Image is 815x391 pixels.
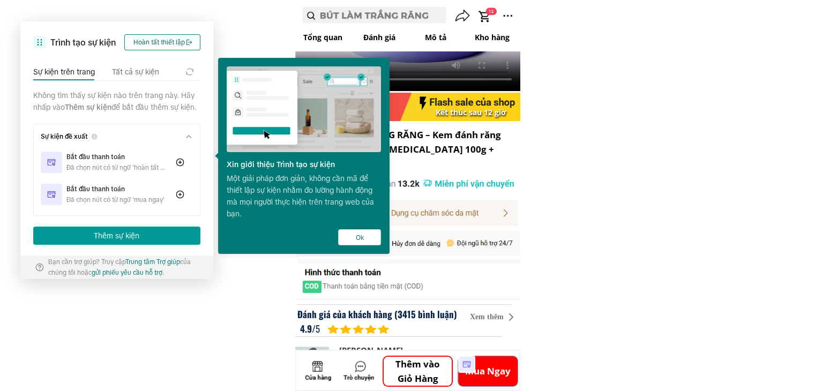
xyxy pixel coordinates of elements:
button: Ok [338,229,381,245]
p: Thêm vào Giỏ Hàng [384,357,452,386]
a: gửi phiếu yêu cầu hỗ trợ [92,269,162,276]
p: Mua Ngay [458,356,518,386]
div: Xin giới thiệu Trình tạo sự kiện [227,159,381,170]
div: Kết thúc sau 12 giờ [436,107,508,118]
div: Đã chọn nút có từ ngữ 'hoàn tất đặt hàng' [66,162,167,173]
a: Trung tâm Trợ giúp [125,258,180,266]
p: Kho hàng [463,27,520,48]
img: 2Q== [227,66,381,152]
div: [PERSON_NAME] [339,345,654,355]
h1: 4.9/ [300,324,325,334]
b: Thêm sự kiện [65,103,111,111]
span: 5 [316,322,320,335]
div: Một giải pháp đơn giản, không cần mã để thiết lập sự kiện nhằm đo lường hành động mà mọi người th... [227,172,381,220]
span: Tất cả sự kiện [112,65,159,78]
button: Thêm sự kiện [33,227,200,245]
h1: Đánh giá của khách hàng (3415 bình luận) [297,309,464,320]
div: Bắt đầu thanh toán [66,184,167,194]
button: Hoàn tất thiết lập [124,34,200,50]
div: Xem thêm [469,311,507,322]
p: Mô tả [407,27,463,48]
p: Tổng quan [295,27,351,48]
div: Bạn cần trợ giúp? Truy cập của chúng tôi hoặc . [48,257,198,278]
div: Sự kiện đề xuất [41,131,99,142]
span: Sự kiện trên trang [33,65,95,78]
p: Đánh giá [351,27,407,48]
div: Không tìm thấy sự kiện nào trên trang này. Hãy nhấp vào để bắt đầu thêm sự kiện. [33,89,200,113]
div: Bắt đầu thanh toán [66,152,167,162]
div: Đã chọn nút có từ ngữ 'mua ngay' [66,194,167,205]
h3: COMBO LÀM TRẮNG RĂNG – Kem đánh răng Sensodyne Gentle [MEDICAL_DATA] 100g + Bút tẩy trắng răng [303,127,511,171]
div: Trình tạo sự kiện [50,36,116,49]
